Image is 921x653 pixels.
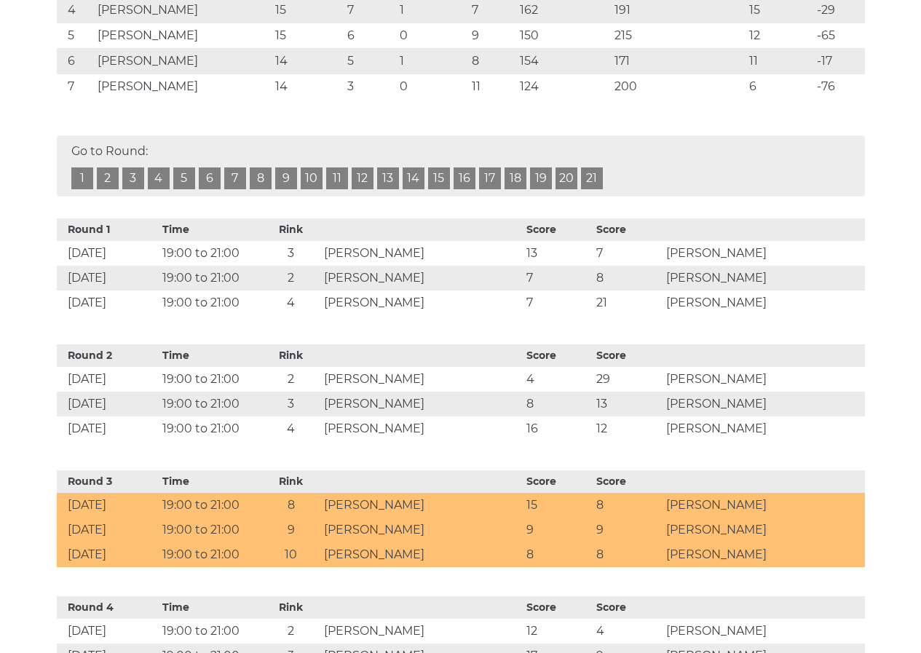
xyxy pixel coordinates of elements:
[344,23,397,49] td: 6
[523,392,593,416] td: 8
[272,49,344,74] td: 14
[516,23,611,49] td: 150
[250,167,272,189] a: 8
[663,619,865,644] td: [PERSON_NAME]
[159,542,261,567] td: 19:00 to 21:00
[663,241,865,266] td: [PERSON_NAME]
[261,518,320,542] td: 9
[159,241,261,266] td: 19:00 to 21:00
[261,367,320,392] td: 2
[523,470,593,493] th: Score
[261,266,320,290] td: 2
[159,619,261,644] td: 19:00 to 21:00
[199,167,221,189] a: 6
[663,518,865,542] td: [PERSON_NAME]
[57,542,159,567] td: [DATE]
[505,167,526,189] a: 18
[454,167,475,189] a: 16
[556,167,577,189] a: 20
[159,290,261,315] td: 19:00 to 21:00
[428,167,450,189] a: 15
[593,392,663,416] td: 13
[663,367,865,392] td: [PERSON_NAME]
[593,470,663,493] th: Score
[57,290,159,315] td: [DATE]
[377,167,399,189] a: 13
[159,470,261,493] th: Time
[581,167,603,189] a: 21
[403,167,424,189] a: 14
[468,74,516,100] td: 11
[523,344,593,367] th: Score
[57,49,94,74] td: 6
[261,619,320,644] td: 2
[746,23,813,49] td: 12
[663,290,865,315] td: [PERSON_NAME]
[261,416,320,441] td: 4
[71,167,93,189] a: 1
[523,542,593,567] td: 8
[57,266,159,290] td: [DATE]
[320,367,523,392] td: [PERSON_NAME]
[148,167,170,189] a: 4
[320,416,523,441] td: [PERSON_NAME]
[593,266,663,290] td: 8
[261,241,320,266] td: 3
[261,392,320,416] td: 3
[344,74,397,100] td: 3
[320,542,523,567] td: [PERSON_NAME]
[611,49,746,74] td: 171
[344,49,397,74] td: 5
[663,493,865,518] td: [PERSON_NAME]
[813,23,865,49] td: -65
[320,493,523,518] td: [PERSON_NAME]
[57,596,159,619] th: Round 4
[593,416,663,441] td: 12
[57,470,159,493] th: Round 3
[593,367,663,392] td: 29
[611,23,746,49] td: 215
[159,392,261,416] td: 19:00 to 21:00
[523,493,593,518] td: 15
[94,23,272,49] td: [PERSON_NAME]
[663,416,865,441] td: [PERSON_NAME]
[94,49,272,74] td: [PERSON_NAME]
[261,493,320,518] td: 8
[663,392,865,416] td: [PERSON_NAME]
[593,542,663,567] td: 8
[530,167,552,189] a: 19
[593,344,663,367] th: Score
[173,167,195,189] a: 5
[396,74,468,100] td: 0
[320,619,523,644] td: [PERSON_NAME]
[97,167,119,189] a: 2
[272,23,344,49] td: 15
[224,167,246,189] a: 7
[326,167,348,189] a: 11
[523,367,593,392] td: 4
[159,416,261,441] td: 19:00 to 21:00
[320,241,523,266] td: [PERSON_NAME]
[813,49,865,74] td: -17
[57,23,94,49] td: 5
[57,241,159,266] td: [DATE]
[320,290,523,315] td: [PERSON_NAME]
[593,518,663,542] td: 9
[523,290,593,315] td: 7
[57,416,159,441] td: [DATE]
[57,392,159,416] td: [DATE]
[593,218,663,241] th: Score
[320,392,523,416] td: [PERSON_NAME]
[468,49,516,74] td: 8
[122,167,144,189] a: 3
[468,23,516,49] td: 9
[159,266,261,290] td: 19:00 to 21:00
[593,290,663,315] td: 21
[320,266,523,290] td: [PERSON_NAME]
[523,619,593,644] td: 12
[523,596,593,619] th: Score
[523,416,593,441] td: 16
[746,74,813,100] td: 6
[261,344,320,367] th: Rink
[159,596,261,619] th: Time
